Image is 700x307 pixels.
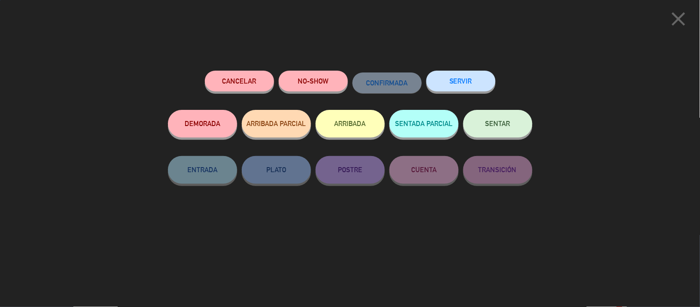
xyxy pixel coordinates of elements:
[242,156,311,184] button: PLATO
[463,156,532,184] button: TRANSICIÓN
[463,110,532,138] button: SENTAR
[389,156,459,184] button: CUENTA
[168,110,237,138] button: DEMORADA
[667,7,690,30] i: close
[205,71,274,91] button: Cancelar
[664,7,693,34] button: close
[485,120,510,127] span: SENTAR
[168,156,237,184] button: ENTRADA
[389,110,459,138] button: SENTADA PARCIAL
[242,110,311,138] button: ARRIBADA PARCIAL
[353,72,422,93] button: CONFIRMADA
[426,71,496,91] button: SERVIR
[366,79,408,87] span: CONFIRMADA
[316,156,385,184] button: POSTRE
[246,120,306,127] span: ARRIBADA PARCIAL
[316,110,385,138] button: ARRIBADA
[279,71,348,91] button: NO-SHOW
